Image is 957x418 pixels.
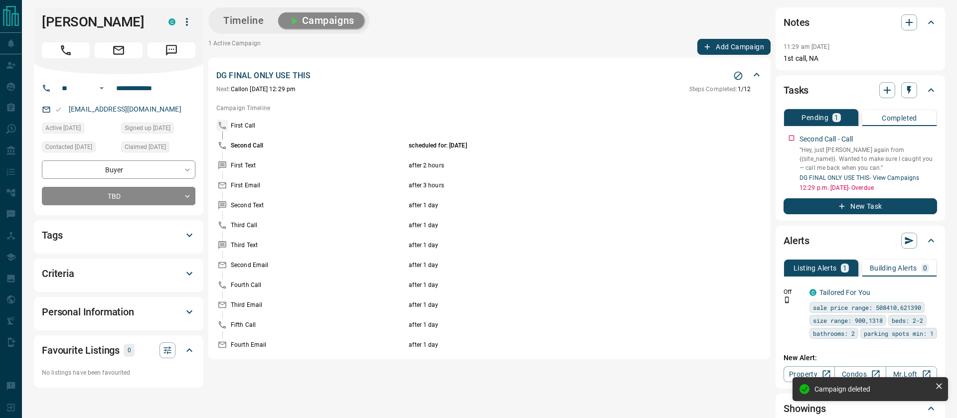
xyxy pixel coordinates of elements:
h2: Personal Information [42,304,134,320]
button: Campaigns [278,12,364,29]
a: Tailored For You [819,288,870,296]
span: Email [95,42,143,58]
p: Second Text [231,201,406,210]
span: parking spots min: 1 [864,328,934,338]
p: Off [784,287,803,296]
p: scheduled for: [DATE] [409,141,701,150]
p: 1st call, NA [784,53,937,64]
p: First Email [231,181,406,190]
p: after 2 hours [409,161,701,170]
p: Third Text [231,241,406,250]
span: beds: 2-2 [892,315,923,325]
button: Timeline [213,12,274,29]
div: Tasks [784,78,937,102]
p: Pending [801,114,828,121]
p: Completed [882,115,917,122]
a: DG FINAL ONLY USE THIS- View Campaigns [799,174,919,181]
p: DG FINAL ONLY USE THIS [216,70,311,82]
p: after 1 day [409,241,701,250]
svg: Email Valid [55,106,62,113]
h2: Notes [784,14,809,30]
div: Buyer [42,160,195,179]
div: TBD [42,187,195,205]
span: Call [42,42,90,58]
span: Next: [216,86,231,93]
h2: Favourite Listings [42,342,120,358]
p: 1 / 12 [689,85,751,94]
h2: Tasks [784,82,808,98]
div: Notes [784,10,937,34]
p: First Call [231,121,406,130]
p: Fifth Call [231,320,406,329]
div: Tue Jul 29 2025 [121,123,195,137]
p: 11:29 am [DATE] [784,43,829,50]
h2: Criteria [42,266,74,281]
div: Favourite Listings0 [42,338,195,362]
p: after 1 day [409,320,701,329]
div: Tue Jul 29 2025 [121,141,195,155]
button: Add Campaign [697,39,771,55]
div: condos.ca [809,289,816,296]
span: Message [148,42,195,58]
span: sale price range: 508410,621390 [813,302,921,312]
p: after 3 hours [409,181,701,190]
button: New Task [784,198,937,214]
div: Criteria [42,262,195,285]
p: after 1 day [409,221,701,230]
p: Campaign Timeline [216,104,763,113]
p: 0 [923,265,927,272]
p: 1 [843,265,847,272]
p: Second Email [231,261,406,270]
a: Property [784,366,835,382]
p: 0 [127,345,132,356]
div: Personal Information [42,300,195,324]
span: size range: 900,1318 [813,315,883,325]
a: Mr.Loft [886,366,937,382]
p: Second Call [231,141,406,150]
p: First Text [231,161,406,170]
button: Stop Campaign [731,68,746,83]
p: after 1 day [409,280,701,289]
h1: [PERSON_NAME] [42,14,154,30]
div: Tue Jul 29 2025 [42,141,116,155]
span: Steps Completed: [689,86,738,93]
p: New Alert: [784,353,937,363]
p: after 1 day [409,201,701,210]
a: [EMAIL_ADDRESS][DOMAIN_NAME] [69,105,181,113]
p: Third Email [231,300,406,309]
p: after 1 day [409,261,701,270]
div: DG FINAL ONLY USE THISStop CampaignNext:Callon [DATE] 12:29 pmSteps Completed:1/12 [216,68,763,96]
p: after 1 day [409,300,701,309]
p: Second Call - Call [799,134,853,144]
h2: Tags [42,227,62,243]
p: No listings have been favourited [42,368,195,377]
a: Condos [834,366,886,382]
svg: Push Notification Only [784,296,791,303]
p: after 1 day [409,340,701,349]
span: Active [DATE] [45,123,81,133]
span: Claimed [DATE] [125,142,166,152]
h2: Alerts [784,233,809,249]
p: Building Alerts [870,265,917,272]
div: Tags [42,223,195,247]
span: Signed up [DATE] [125,123,170,133]
button: Open [96,82,108,94]
p: Third Call [231,221,406,230]
p: 1 [834,114,838,121]
p: Listing Alerts [794,265,837,272]
div: Campaign deleted [814,385,931,393]
div: condos.ca [168,18,175,25]
span: bathrooms: 2 [813,328,855,338]
p: 1 Active Campaign [208,39,261,55]
h2: Showings [784,401,826,417]
p: Fourth Email [231,340,406,349]
p: 12:29 p.m. [DATE] - Overdue [799,183,937,192]
span: Contacted [DATE] [45,142,92,152]
div: Alerts [784,229,937,253]
p: “Hey, just [PERSON_NAME] again from {{site_name}}. Wanted to make sure I caught you — call me bac... [799,145,937,172]
p: Fourth Call [231,280,406,289]
div: Tue Jul 29 2025 [42,123,116,137]
p: Call on [DATE] 12:29 pm [216,85,296,94]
